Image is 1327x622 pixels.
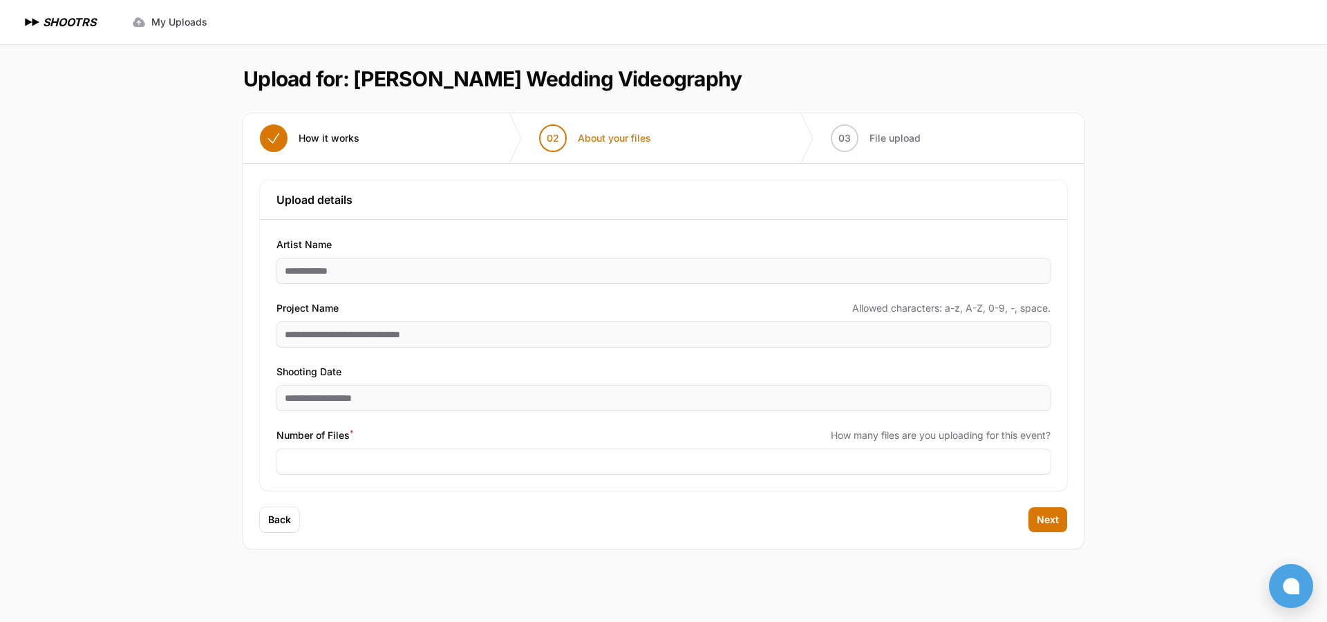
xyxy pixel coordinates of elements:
span: 02 [547,131,559,145]
h1: Upload for: [PERSON_NAME] Wedding Videography [243,66,742,91]
h1: SHOOTRS [43,14,96,30]
button: How it works [243,113,376,163]
span: 03 [838,131,851,145]
span: Shooting Date [276,364,341,380]
img: SHOOTRS [22,14,43,30]
span: Number of Files [276,427,353,444]
h3: Upload details [276,191,1051,208]
a: SHOOTRS SHOOTRS [22,14,96,30]
span: Project Name [276,300,339,317]
button: 03 File upload [814,113,937,163]
button: 02 About your files [523,113,668,163]
span: File upload [869,131,921,145]
span: Allowed characters: a-z, A-Z, 0-9, -, space. [852,301,1051,315]
span: Next [1037,513,1059,527]
a: My Uploads [124,10,216,35]
button: Back [260,507,299,532]
span: Artist Name [276,236,332,253]
span: My Uploads [151,15,207,29]
span: About your files [578,131,651,145]
span: Back [268,513,291,527]
button: Open chat window [1269,564,1313,608]
span: How many files are you uploading for this event? [831,428,1051,442]
button: Next [1028,507,1067,532]
span: How it works [299,131,359,145]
